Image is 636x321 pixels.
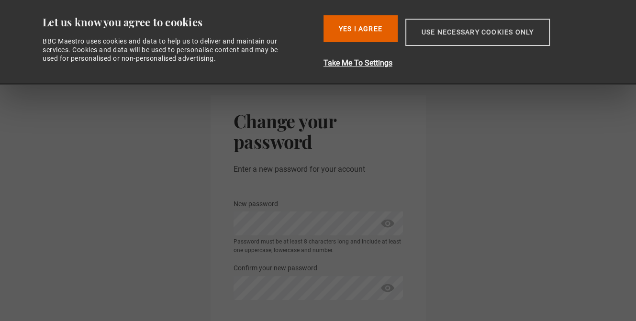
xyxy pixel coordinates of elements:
div: BBC Maestro uses cookies and data to help us to deliver and maintain our services. Cookies and da... [43,37,289,63]
div: Let us know you agree to cookies [43,15,316,29]
button: Use necessary cookies only [405,19,550,46]
span: show password [380,211,395,235]
label: Confirm your new password [234,263,317,274]
h1: Change your password [234,111,403,152]
button: Take Me To Settings [324,57,601,69]
label: New password [234,199,278,210]
button: Yes I Agree [324,15,398,42]
p: Enter a new password for your account [234,164,403,175]
small: Password must be at least 8 characters long and include at least one uppercase, lowercase and num... [234,237,403,255]
span: show password [380,276,395,300]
